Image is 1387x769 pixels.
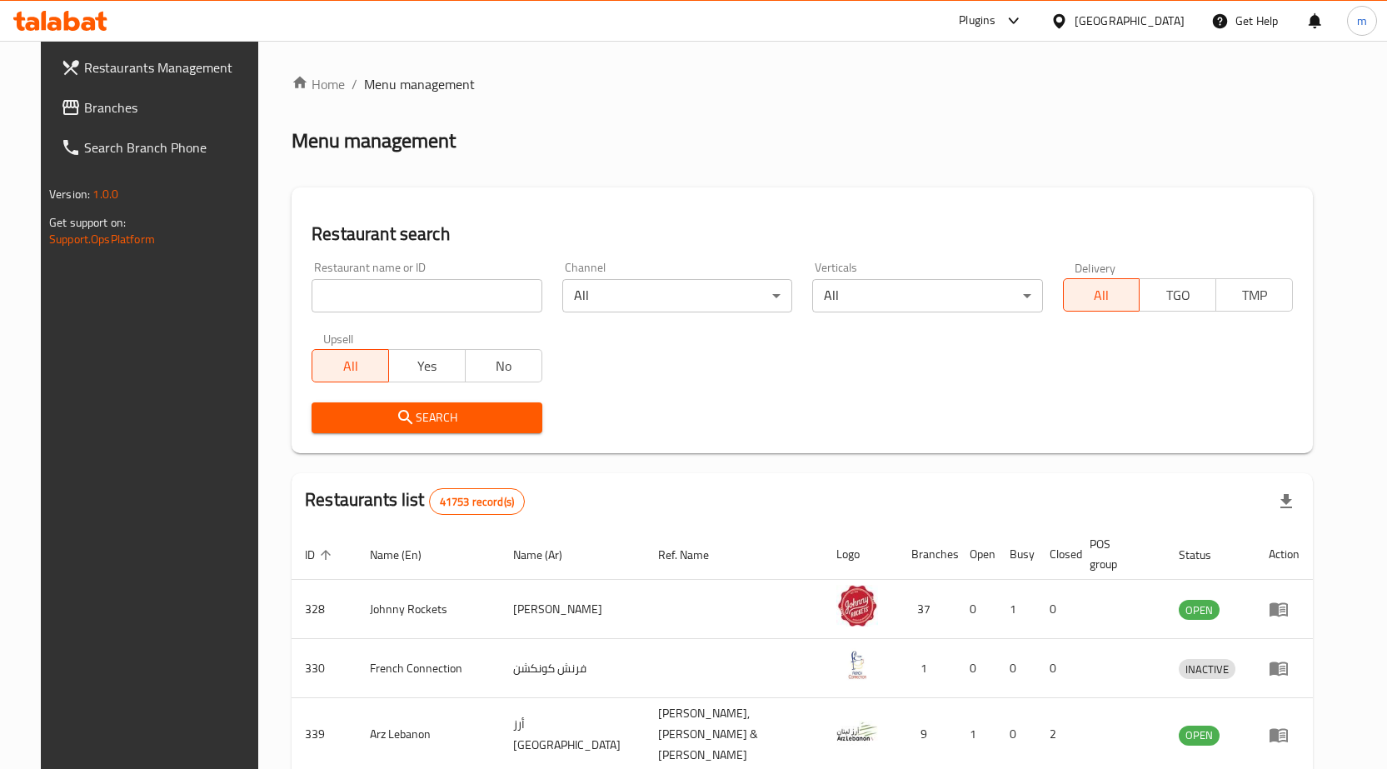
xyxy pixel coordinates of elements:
[1090,534,1145,574] span: POS group
[47,47,272,87] a: Restaurants Management
[84,137,259,157] span: Search Branch Phone
[1215,278,1293,312] button: TMP
[836,711,878,752] img: Arz Lebanon
[312,349,389,382] button: All
[1269,725,1300,745] div: Menu
[1266,482,1306,522] div: Export file
[956,639,996,698] td: 0
[500,639,645,698] td: فرنش كونكشن
[396,354,459,378] span: Yes
[49,228,155,250] a: Support.OpsPlatform
[305,545,337,565] span: ID
[1063,278,1140,312] button: All
[472,354,536,378] span: No
[1357,12,1367,30] span: m
[513,545,584,565] span: Name (Ar)
[430,494,524,510] span: 41753 record(s)
[292,639,357,698] td: 330
[323,332,354,344] label: Upsell
[1036,580,1076,639] td: 0
[364,74,475,94] span: Menu management
[898,529,956,580] th: Branches
[292,580,357,639] td: 328
[1269,599,1300,619] div: Menu
[1179,601,1220,620] span: OPEN
[956,580,996,639] td: 0
[84,97,259,117] span: Branches
[1223,283,1286,307] span: TMP
[1179,726,1220,745] span: OPEN
[357,580,500,639] td: Johnny Rockets
[292,74,345,94] a: Home
[47,87,272,127] a: Branches
[836,585,878,627] img: Johnny Rockets
[319,354,382,378] span: All
[325,407,528,428] span: Search
[1070,283,1134,307] span: All
[996,639,1036,698] td: 0
[1269,658,1300,678] div: Menu
[1075,12,1185,30] div: [GEOGRAPHIC_DATA]
[823,529,898,580] th: Logo
[1179,726,1220,746] div: OPEN
[836,644,878,686] img: French Connection
[49,212,126,233] span: Get support on:
[1075,262,1116,273] label: Delivery
[1146,283,1210,307] span: TGO
[388,349,466,382] button: Yes
[898,580,956,639] td: 37
[429,488,525,515] div: Total records count
[996,580,1036,639] td: 1
[996,529,1036,580] th: Busy
[312,402,541,433] button: Search
[357,639,500,698] td: French Connection
[1179,660,1235,679] span: INACTIVE
[465,349,542,382] button: No
[292,127,456,154] h2: Menu management
[1179,545,1233,565] span: Status
[292,74,1313,94] nav: breadcrumb
[92,183,118,205] span: 1.0.0
[305,487,525,515] h2: Restaurants list
[1139,278,1216,312] button: TGO
[1036,639,1076,698] td: 0
[84,57,259,77] span: Restaurants Management
[312,279,541,312] input: Search for restaurant name or ID..
[562,279,792,312] div: All
[47,127,272,167] a: Search Branch Phone
[1179,659,1235,679] div: INACTIVE
[312,222,1293,247] h2: Restaurant search
[1255,529,1313,580] th: Action
[352,74,357,94] li: /
[49,183,90,205] span: Version:
[658,545,731,565] span: Ref. Name
[1179,600,1220,620] div: OPEN
[500,580,645,639] td: [PERSON_NAME]
[956,529,996,580] th: Open
[812,279,1042,312] div: All
[959,11,995,31] div: Plugins
[898,639,956,698] td: 1
[1036,529,1076,580] th: Closed
[370,545,443,565] span: Name (En)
